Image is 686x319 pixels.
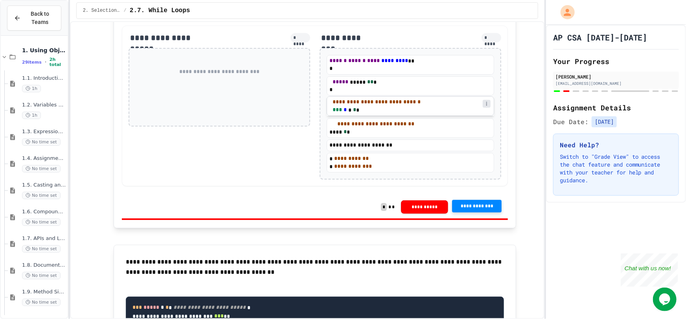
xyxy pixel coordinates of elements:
span: 29 items [22,60,42,65]
div: [PERSON_NAME] [555,73,677,80]
h3: Need Help? [560,140,672,150]
span: 1.7. APIs and Libraries [22,235,66,242]
span: 2.7. While Loops [130,6,190,15]
span: No time set [22,192,61,199]
span: Back to Teams [26,10,55,26]
span: 1.5. Casting and Ranges of Values [22,182,66,189]
span: 1.3. Expressions and Output [New] [22,128,66,135]
span: 1.9. Method Signatures [22,289,66,295]
h1: AP CSA [DATE]-[DATE] [553,32,647,43]
span: 2. Selection and Iteration [83,7,121,14]
span: No time set [22,138,61,146]
span: 1.8. Documentation with Comments and Preconditions [22,262,66,269]
iframe: chat widget [653,288,678,311]
span: 1h [22,85,41,92]
span: No time set [22,218,61,226]
iframe: chat widget [621,253,678,287]
span: 1.6. Compound Assignment Operators [22,209,66,215]
div: [EMAIL_ADDRESS][DOMAIN_NAME] [555,81,677,86]
span: 1.4. Assignment and Input [22,155,66,162]
span: No time set [22,165,61,172]
span: 2h total [50,57,66,67]
span: 1h [22,112,41,119]
span: • [45,59,46,65]
span: No time set [22,245,61,253]
div: My Account [552,3,577,21]
h2: Assignment Details [553,102,679,113]
span: 1.2. Variables and Data Types [22,102,66,108]
span: Due Date: [553,117,589,126]
button: Back to Teams [7,5,61,31]
span: / [124,7,127,14]
span: No time set [22,299,61,306]
span: 1. Using Objects and Methods [22,47,66,54]
span: 1.1. Introduction to Algorithms, Programming, and Compilers [22,75,66,82]
h2: Your Progress [553,56,679,67]
p: Switch to "Grade View" to access the chat feature and communicate with your teacher for help and ... [560,153,672,184]
span: No time set [22,272,61,279]
span: [DATE] [592,116,617,127]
